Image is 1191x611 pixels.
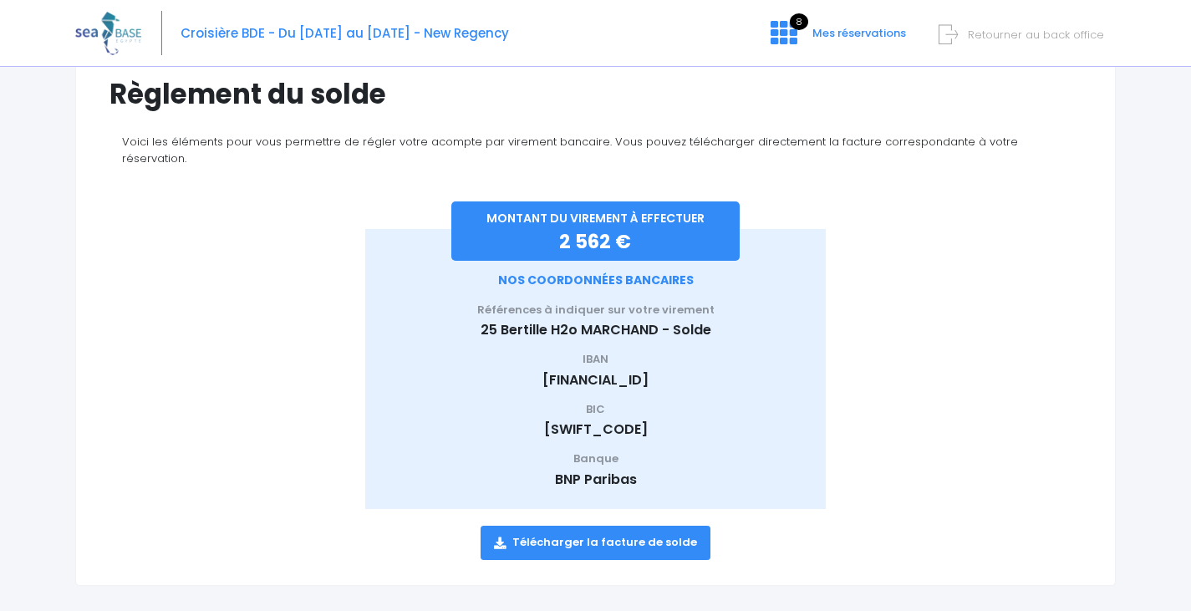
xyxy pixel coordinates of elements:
a: 8 Mes réservations [757,31,916,47]
p: IBAN [390,351,802,368]
span: 2 562 € [559,228,631,255]
p: [SWIFT_CODE] [390,420,802,440]
p: BIC [390,401,802,418]
p: Références à indiquer sur votre virement [390,302,802,318]
span: Voici les éléments pour vous permettre de régler votre acompte par virement bancaire. Vous pouvez... [122,134,1018,166]
p: Banque [390,451,802,467]
p: BNP Paribas [390,470,802,490]
a: Retourner au back office [945,27,1104,43]
p: [FINANCIAL_ID] [390,370,802,390]
span: Retourner au back office [968,27,1104,43]
a: Télécharger la facture de solde [481,526,710,559]
span: Mes réservations [812,25,906,41]
span: 8 [790,13,808,30]
span: Croisière BDE - Du [DATE] au [DATE] - New Regency [181,24,509,42]
span: NOS COORDONNÉES BANCAIRES [498,272,694,288]
p: 25 Bertille H2o MARCHAND - Solde [390,320,802,340]
h1: Règlement du solde [109,78,386,110]
span: MONTANT DU VIREMENT À EFFECTUER [486,210,705,227]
